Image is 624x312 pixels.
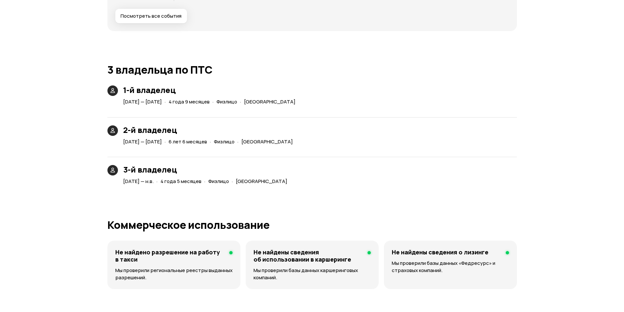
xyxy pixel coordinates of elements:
[244,98,295,105] span: [GEOGRAPHIC_DATA]
[123,138,162,145] span: [DATE] — [DATE]
[123,178,154,185] span: [DATE] — н.в.
[217,98,237,105] span: Физлицо
[240,96,241,107] span: ·
[236,178,287,185] span: [GEOGRAPHIC_DATA]
[392,248,488,256] h4: Не найдены сведения о лизинге
[254,248,362,263] h4: Не найдены сведения об использовании в каршеринге
[204,176,206,187] span: ·
[123,98,162,105] span: [DATE] — [DATE]
[115,9,187,23] button: Посмотреть все события
[115,267,233,281] p: Мы проверили региональные реестры выданных разрешений.
[107,64,517,76] h1: 3 владельца по ПТС
[156,176,158,187] span: ·
[123,165,290,174] h3: 3-й владелец
[161,178,201,185] span: 4 года 5 месяцев
[232,176,233,187] span: ·
[208,178,229,185] span: Физлицо
[169,98,210,105] span: 4 года 9 месяцев
[123,125,295,135] h3: 2-й владелец
[164,136,166,147] span: ·
[254,267,371,281] p: Мы проверили базы данных каршеринговых компаний.
[115,248,224,263] h4: Не найдено разрешение на работу в такси
[241,138,293,145] span: [GEOGRAPHIC_DATA]
[237,136,239,147] span: ·
[392,260,509,274] p: Мы проверили базы данных «Федресурс» и страховых компаний.
[123,85,298,95] h3: 1-й владелец
[212,96,214,107] span: ·
[164,96,166,107] span: ·
[214,138,235,145] span: Физлицо
[210,136,211,147] span: ·
[169,138,207,145] span: 6 лет 6 месяцев
[121,13,181,19] span: Посмотреть все события
[107,219,517,231] h1: Коммерческое использование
